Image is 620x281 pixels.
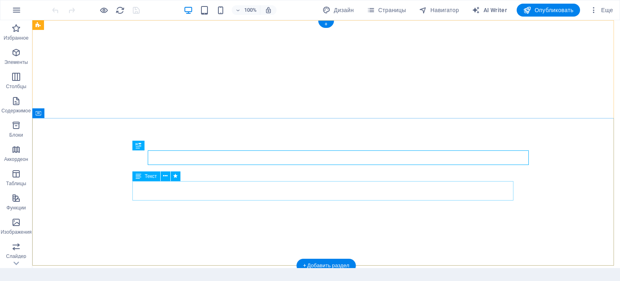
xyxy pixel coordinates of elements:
[1,229,32,235] p: Изображения
[319,4,357,17] button: Дизайн
[4,156,28,163] p: Аккордеон
[297,259,356,273] div: + Добавить раздел
[590,6,613,14] span: Еще
[6,180,26,187] p: Таблицы
[244,5,257,15] h6: 100%
[4,59,28,65] p: Элементы
[115,5,125,15] button: reload
[469,4,510,17] button: AI Writer
[472,6,507,14] span: AI Writer
[416,4,462,17] button: Навигатор
[232,5,260,15] button: 100%
[6,83,27,90] p: Столбцы
[115,6,125,15] i: Перезагрузить страницу
[9,132,23,138] p: Блоки
[99,5,109,15] button: Нажмите здесь, чтобы выйти из режима предварительного просмотра и продолжить редактирование
[419,6,459,14] span: Навигатор
[523,6,574,14] span: Опубликовать
[586,4,616,17] button: Еще
[517,4,580,17] button: Опубликовать
[6,205,26,211] p: Функции
[367,6,406,14] span: Страницы
[145,174,157,179] span: Текст
[2,108,31,114] p: Содержимое
[364,4,409,17] button: Страницы
[6,253,26,260] p: Слайдер
[323,6,354,14] span: Дизайн
[319,4,357,17] div: Дизайн (Ctrl+Alt+Y)
[4,35,29,41] p: Избранное
[265,6,272,14] i: При изменении размера уровень масштабирования подстраивается автоматически в соответствии с выбра...
[318,21,334,28] div: +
